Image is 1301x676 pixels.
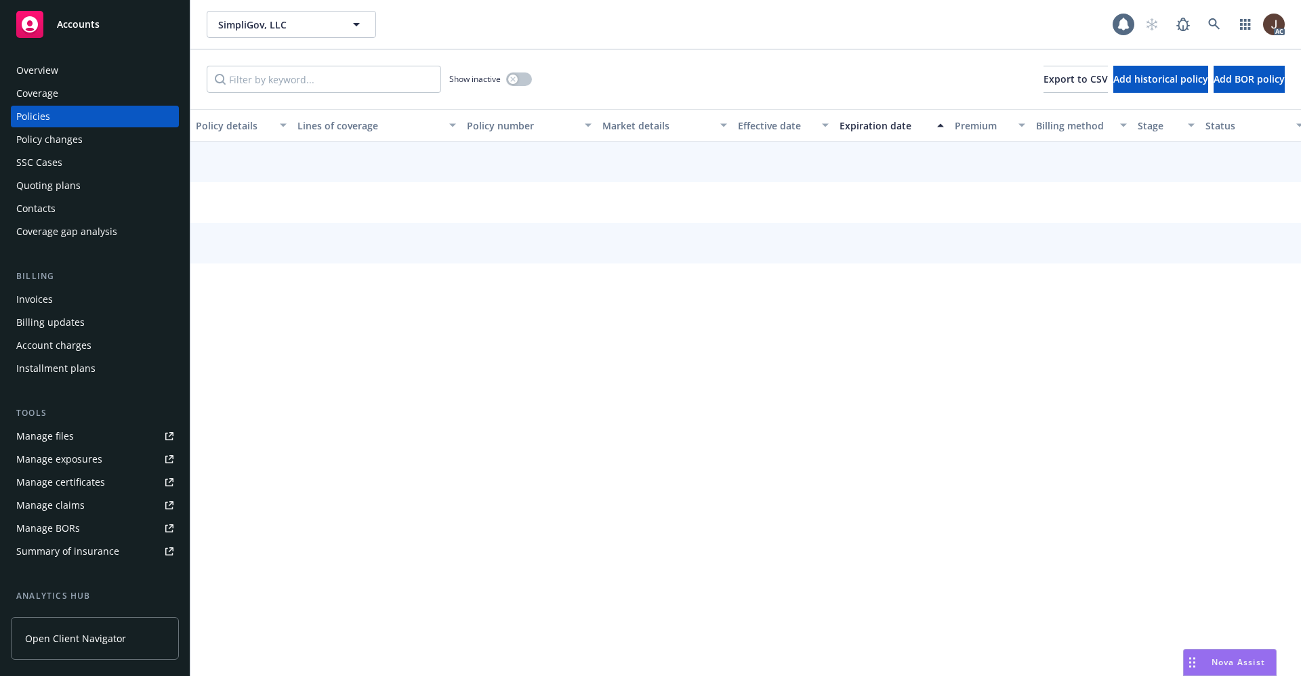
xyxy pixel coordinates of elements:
span: Add BOR policy [1214,72,1285,85]
button: Policy details [190,109,292,142]
input: Filter by keyword... [207,66,441,93]
div: Manage claims [16,494,85,516]
a: Report a Bug [1170,11,1197,38]
a: Policies [11,106,179,127]
div: Invoices [16,289,53,310]
div: Coverage gap analysis [16,221,117,242]
button: Add BOR policy [1214,66,1285,93]
div: Quoting plans [16,175,81,196]
a: Installment plans [11,358,179,379]
div: Policy number [467,119,577,133]
div: Billing method [1036,119,1112,133]
span: Add historical policy [1113,72,1208,85]
span: Nova Assist [1212,656,1265,668]
a: Account charges [11,335,179,356]
a: Manage files [11,425,179,447]
div: Policy details [196,119,272,133]
a: Invoices [11,289,179,310]
a: Contacts [11,198,179,219]
div: Policy changes [16,129,83,150]
a: Manage exposures [11,448,179,470]
button: Lines of coverage [292,109,461,142]
button: Nova Assist [1183,649,1277,676]
span: Export to CSV [1044,72,1108,85]
a: Summary of insurance [11,541,179,562]
div: Tools [11,406,179,420]
div: Installment plans [16,358,96,379]
div: Contacts [16,198,56,219]
a: Search [1201,11,1228,38]
img: photo [1263,14,1285,35]
button: Expiration date [834,109,949,142]
div: Analytics hub [11,589,179,603]
div: Market details [602,119,712,133]
div: SSC Cases [16,152,62,173]
div: Coverage [16,83,58,104]
div: Status [1205,119,1288,133]
a: Manage certificates [11,471,179,493]
button: Export to CSV [1044,66,1108,93]
div: Manage files [16,425,74,447]
a: Manage BORs [11,517,179,539]
div: Premium [955,119,1010,133]
div: Expiration date [840,119,929,133]
a: Overview [11,60,179,81]
button: Billing method [1031,109,1132,142]
a: Switch app [1232,11,1259,38]
div: Policies [16,106,50,127]
button: Market details [597,109,732,142]
a: Billing updates [11,312,179,333]
a: Manage claims [11,494,179,516]
div: Summary of insurance [16,541,119,562]
button: Premium [949,109,1031,142]
button: Policy number [461,109,597,142]
div: Drag to move [1184,650,1201,675]
a: SSC Cases [11,152,179,173]
div: Manage BORs [16,517,80,539]
div: Overview [16,60,58,81]
div: Account charges [16,335,91,356]
span: Open Client Navigator [25,631,126,646]
div: Billing updates [16,312,85,333]
div: Stage [1138,119,1180,133]
a: Start snowing [1138,11,1165,38]
button: SimpliGov, LLC [207,11,376,38]
div: Lines of coverage [297,119,441,133]
div: Manage certificates [16,471,105,493]
span: SimpliGov, LLC [218,18,335,32]
a: Coverage gap analysis [11,221,179,242]
span: Show inactive [449,73,501,85]
a: Quoting plans [11,175,179,196]
a: Policy changes [11,129,179,150]
div: Billing [11,270,179,283]
a: Accounts [11,5,179,43]
span: Accounts [57,19,100,30]
div: Manage exposures [16,448,102,470]
a: Coverage [11,83,179,104]
div: Effective date [738,119,814,133]
button: Add historical policy [1113,66,1208,93]
button: Effective date [732,109,834,142]
button: Stage [1132,109,1200,142]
